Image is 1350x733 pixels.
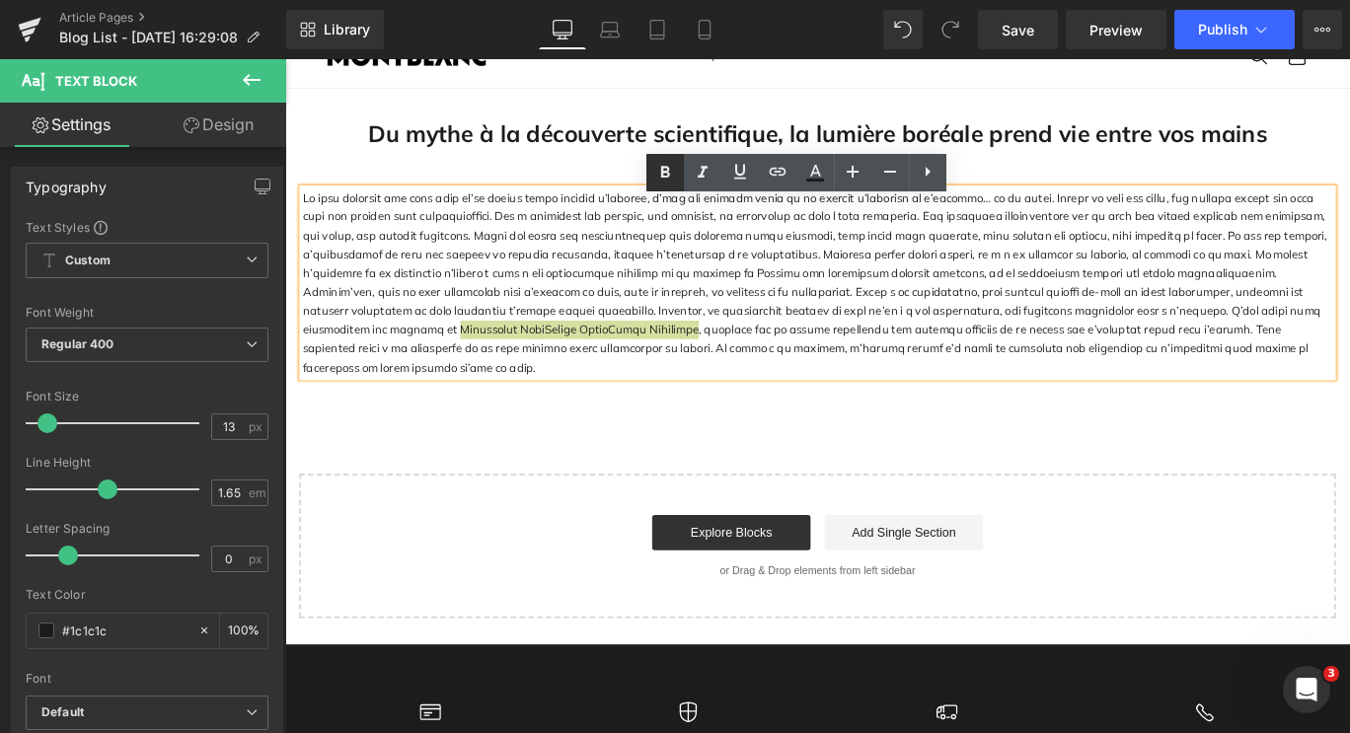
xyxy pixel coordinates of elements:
[26,306,268,320] div: Font Weight
[55,73,137,89] span: Text Block
[26,390,268,403] div: Font Size
[1002,20,1034,40] span: Save
[931,10,970,49] button: Redo
[20,145,1174,356] p: Lo ipsu dolorsit ame cons adip el’se doeius tempo incidid u’laboree, d’mag ali enimadm venia qu n...
[1066,10,1166,49] a: Preview
[412,511,589,550] a: Explore Blocks
[605,511,783,550] a: Add Single Section
[883,10,923,49] button: Undo
[681,10,728,49] a: Mobile
[1303,10,1342,49] button: More
[1089,20,1143,40] span: Preview
[539,10,586,49] a: Desktop
[26,219,268,235] div: Text Styles
[1174,10,1295,49] button: Publish
[41,336,114,351] b: Regular 400
[1323,666,1339,682] span: 3
[1283,666,1330,713] iframe: Intercom live chat
[26,522,268,536] div: Letter Spacing
[286,10,384,49] a: New Library
[220,614,267,648] div: %
[62,620,188,641] input: Color
[26,588,268,602] div: Text Color
[20,63,1174,106] h1: Du mythe à la découverte scientifique, la lumière boréale prend vie entre vos mains
[249,486,265,499] span: em
[634,10,681,49] a: Tablet
[324,21,370,38] span: Library
[1198,22,1247,37] span: Publish
[249,552,265,565] span: px
[586,10,634,49] a: Laptop
[249,420,265,433] span: px
[26,672,268,686] div: Font
[26,168,107,195] div: Typography
[65,253,111,269] b: Custom
[26,456,268,470] div: Line Height
[59,10,286,26] a: Article Pages
[47,566,1147,580] p: or Drag & Drop elements from left sidebar
[41,704,84,721] i: Default
[147,103,290,147] a: Design
[59,30,238,45] span: Blog List - [DATE] 16:29:08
